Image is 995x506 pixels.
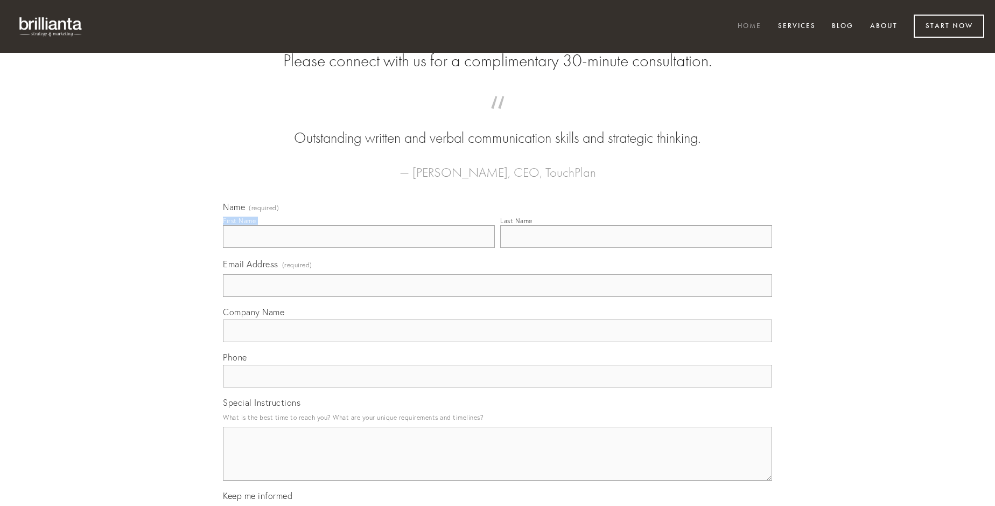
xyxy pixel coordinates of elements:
[249,205,279,211] span: (required)
[240,107,755,128] span: “
[825,18,860,36] a: Blog
[240,107,755,149] blockquote: Outstanding written and verbal communication skills and strategic thinking.
[223,490,292,501] span: Keep me informed
[240,149,755,183] figcaption: — [PERSON_NAME], CEO, TouchPlan
[223,202,245,212] span: Name
[11,11,92,42] img: brillianta - research, strategy, marketing
[223,217,256,225] div: First Name
[223,51,772,71] h2: Please connect with us for a complimentary 30-minute consultation.
[223,307,284,317] span: Company Name
[771,18,823,36] a: Services
[223,397,300,408] span: Special Instructions
[223,410,772,425] p: What is the best time to reach you? What are your unique requirements and timelines?
[731,18,768,36] a: Home
[500,217,532,225] div: Last Name
[223,352,247,363] span: Phone
[914,15,984,38] a: Start Now
[282,258,312,272] span: (required)
[223,259,278,269] span: Email Address
[863,18,905,36] a: About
